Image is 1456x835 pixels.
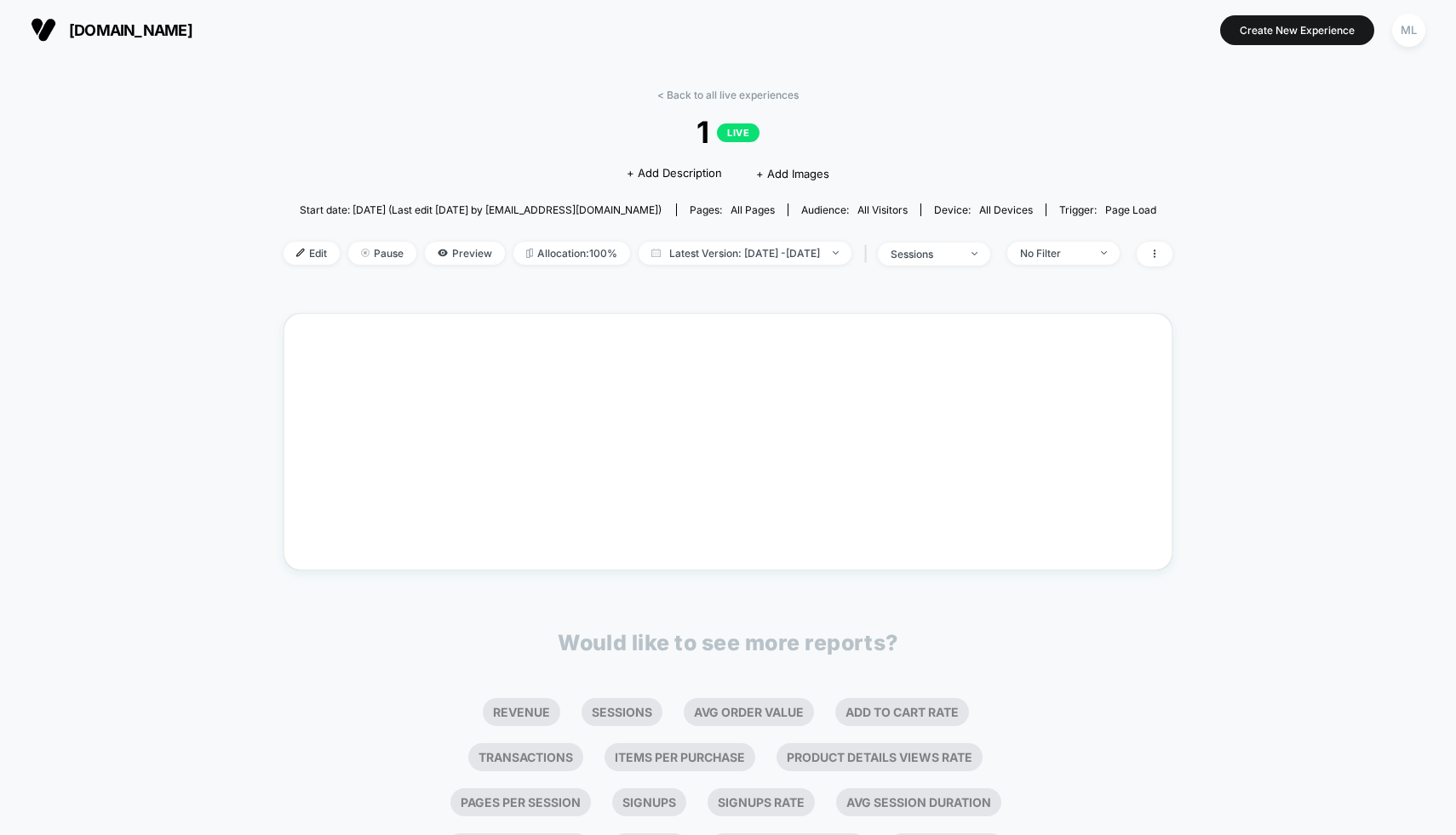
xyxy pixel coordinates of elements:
li: Sessions [582,698,662,726]
li: Items Per Purchase [605,743,755,771]
img: end [972,252,977,255]
img: calendar [651,249,661,257]
img: end [361,249,370,257]
p: Would like to see more reports? [558,630,898,655]
li: Signups [612,788,686,816]
div: Pages: [690,203,775,216]
img: end [833,251,839,255]
div: Audience: [801,203,908,216]
span: | [860,242,878,266]
div: ML [1392,14,1425,47]
button: ML [1387,13,1430,48]
span: All Visitors [857,203,908,216]
span: Pause [348,242,416,265]
span: all devices [979,203,1033,216]
li: Avg Session Duration [836,788,1001,816]
li: Product Details Views Rate [777,743,983,771]
img: Visually logo [31,17,56,43]
div: No Filter [1020,247,1088,260]
span: Device: [920,203,1046,216]
span: Allocation: 100% [513,242,630,265]
span: 1 [328,114,1128,150]
span: Preview [425,242,505,265]
span: + Add Images [756,167,829,180]
span: + Add Description [627,165,722,182]
li: Add To Cart Rate [835,698,969,726]
span: Edit [284,242,340,265]
a: < Back to all live experiences [657,89,799,101]
li: Revenue [483,698,560,726]
span: all pages [731,203,775,216]
button: Create New Experience [1220,15,1374,45]
span: Page Load [1105,203,1156,216]
img: end [1101,251,1107,255]
img: edit [296,249,305,257]
span: Start date: [DATE] (Last edit [DATE] by [EMAIL_ADDRESS][DOMAIN_NAME]) [300,203,662,216]
div: sessions [891,248,959,260]
span: Latest Version: [DATE] - [DATE] [639,242,851,265]
li: Avg Order Value [684,698,814,726]
div: Trigger: [1059,203,1156,216]
li: Signups Rate [708,788,815,816]
p: LIVE [717,123,760,142]
li: Pages Per Session [450,788,591,816]
img: rebalance [526,249,533,258]
li: Transactions [468,743,583,771]
button: [DOMAIN_NAME] [26,16,198,43]
span: [DOMAIN_NAME] [69,21,192,39]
